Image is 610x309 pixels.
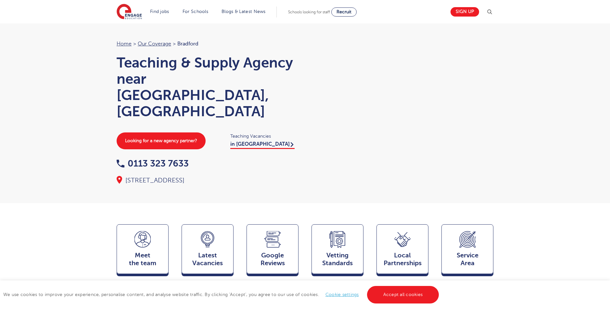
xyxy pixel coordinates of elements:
[138,41,171,47] a: Our coverage
[3,292,440,297] span: We use cookies to improve your experience, personalise content, and analyse website traffic. By c...
[331,7,357,17] a: Recruit
[150,9,169,14] a: Find jobs
[117,40,299,48] nav: breadcrumb
[247,224,299,277] a: GoogleReviews
[250,252,295,267] span: Google Reviews
[117,4,142,20] img: Engage Education
[133,41,136,47] span: >
[182,224,234,277] a: LatestVacancies
[380,252,425,267] span: Local Partnerships
[222,9,266,14] a: Blogs & Latest News
[120,252,165,267] span: Meet the team
[117,55,299,119] h1: Teaching & Supply Agency near [GEOGRAPHIC_DATA], [GEOGRAPHIC_DATA]
[367,286,439,303] a: Accept all cookies
[337,9,351,14] span: Recruit
[183,9,208,14] a: For Schools
[451,7,479,17] a: Sign up
[173,41,176,47] span: >
[325,292,359,297] a: Cookie settings
[288,10,330,14] span: Schools looking for staff
[117,224,169,277] a: Meetthe team
[117,132,206,149] a: Looking for a new agency partner?
[117,41,132,47] a: Home
[185,252,230,267] span: Latest Vacancies
[376,224,428,277] a: Local Partnerships
[177,41,198,47] span: Bradford
[117,176,299,185] div: [STREET_ADDRESS]
[230,132,299,140] span: Teaching Vacancies
[230,141,295,149] a: in [GEOGRAPHIC_DATA]
[441,224,493,277] a: ServiceArea
[315,252,360,267] span: Vetting Standards
[311,224,363,277] a: VettingStandards
[445,252,490,267] span: Service Area
[117,158,189,168] a: 0113 323 7633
